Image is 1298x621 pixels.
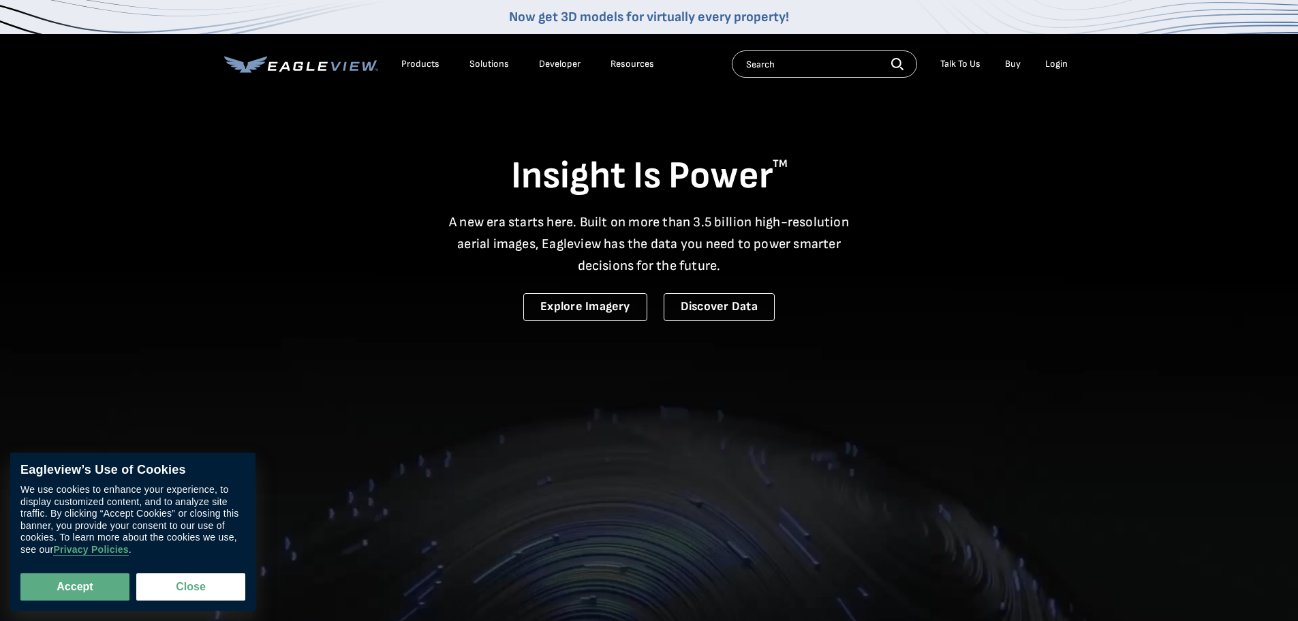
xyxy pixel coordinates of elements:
[539,58,581,70] a: Developer
[469,58,509,70] div: Solutions
[1005,58,1021,70] a: Buy
[136,573,245,601] button: Close
[611,58,654,70] div: Resources
[401,58,439,70] div: Products
[773,157,788,170] sup: TM
[1045,58,1068,70] div: Login
[940,58,980,70] div: Talk To Us
[441,211,858,277] p: A new era starts here. Built on more than 3.5 billion high-resolution aerial images, Eagleview ha...
[732,50,917,78] input: Search
[20,573,129,601] button: Accept
[224,153,1075,200] h1: Insight Is Power
[20,463,245,478] div: Eagleview’s Use of Cookies
[664,293,775,321] a: Discover Data
[509,9,789,25] a: Now get 3D models for virtually every property!
[20,485,245,556] div: We use cookies to enhance your experience, to display customized content, and to analyze site tra...
[53,545,128,556] a: Privacy Policies
[523,293,647,321] a: Explore Imagery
